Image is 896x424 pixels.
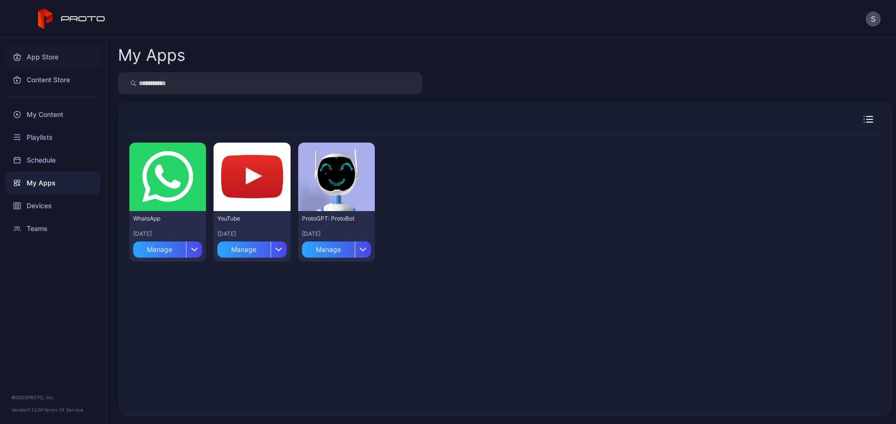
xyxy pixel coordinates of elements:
[6,103,100,126] a: My Content
[11,394,95,401] div: © 2025 PROTO, Inc.
[44,407,83,413] a: Terms Of Service
[6,194,100,217] a: Devices
[133,230,202,238] div: [DATE]
[6,172,100,194] a: My Apps
[866,11,881,27] button: S
[217,238,286,258] button: Manage
[6,149,100,172] a: Schedule
[302,230,371,238] div: [DATE]
[217,215,270,222] div: YouTube
[6,126,100,149] a: Playlists
[302,241,355,258] div: Manage
[217,230,286,238] div: [DATE]
[217,241,270,258] div: Manage
[302,215,354,222] div: ProtoGPT: ProtoBot
[133,215,185,222] div: WhatsApp
[11,407,44,413] span: Version 1.13.0 •
[133,238,202,258] button: Manage
[133,241,186,258] div: Manage
[118,47,185,63] div: My Apps
[6,217,100,240] a: Teams
[6,46,100,68] a: App Store
[6,68,100,91] a: Content Store
[302,238,371,258] button: Manage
